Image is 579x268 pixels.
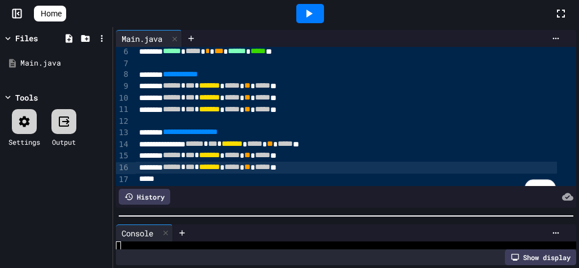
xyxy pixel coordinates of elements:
[116,58,130,70] div: 7
[116,116,130,127] div: 12
[20,58,109,69] div: Main.java
[116,104,130,116] div: 11
[116,46,130,58] div: 6
[116,33,168,45] div: Main.java
[116,227,159,239] div: Console
[116,30,182,47] div: Main.java
[116,174,130,185] div: 17
[116,185,130,197] div: 18
[116,139,130,151] div: 14
[15,32,38,44] div: Files
[119,189,170,205] div: History
[52,137,76,147] div: Output
[116,93,130,105] div: 10
[34,6,66,21] a: Home
[116,150,130,162] div: 15
[15,92,38,103] div: Tools
[8,137,40,147] div: Settings
[116,224,173,241] div: Console
[116,69,130,81] div: 8
[116,162,130,174] div: 16
[116,127,130,139] div: 13
[41,8,62,19] span: Home
[505,249,576,265] div: Show display
[116,81,130,93] div: 9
